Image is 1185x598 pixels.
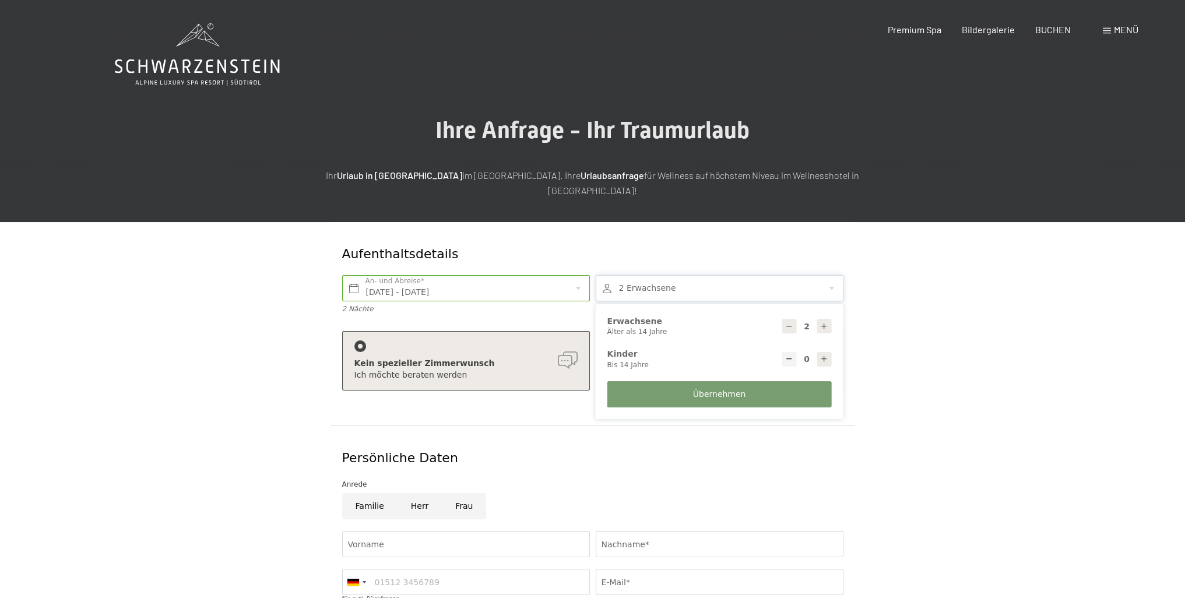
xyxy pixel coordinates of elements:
[342,304,590,314] div: 2 Nächte
[354,358,578,370] div: Kein spezieller Zimmerwunsch
[607,381,832,407] button: Übernehmen
[342,479,843,490] div: Anrede
[354,370,578,381] div: Ich möchte beraten werden
[962,24,1015,35] a: Bildergalerie
[481,327,577,339] span: Einwilligung Marketing*
[342,449,843,467] div: Persönliche Daten
[887,24,941,35] a: Premium Spa
[435,117,750,144] span: Ihre Anfrage - Ihr Traumurlaub
[581,170,644,181] strong: Urlaubsanfrage
[301,168,884,198] p: Ihr im [GEOGRAPHIC_DATA]. Ihre für Wellness auf höchstem Niveau im Wellnesshotel in [GEOGRAPHIC_D...
[337,170,462,181] strong: Urlaub in [GEOGRAPHIC_DATA]
[343,569,370,595] div: Germany (Deutschland): +49
[1035,24,1071,35] a: BUCHEN
[342,569,590,595] input: 01512 3456789
[342,245,759,263] div: Aufenthaltsdetails
[693,389,746,400] span: Übernehmen
[1114,24,1138,35] span: Menü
